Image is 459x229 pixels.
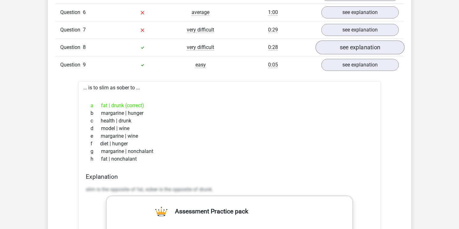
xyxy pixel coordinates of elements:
div: margarine | nonchalant [86,148,373,155]
span: b [91,109,101,117]
span: f [91,140,100,148]
a: see explanation [321,24,399,36]
span: 8 [83,44,86,50]
span: Question [60,26,83,34]
span: h [91,155,101,163]
span: 6 [83,9,86,15]
a: see explanation [316,41,404,55]
a: see explanation [321,6,399,18]
span: 1:00 [268,9,278,16]
div: margarine | hunger [86,109,373,117]
span: easy [195,62,206,68]
span: very difficult [187,27,214,33]
div: fat | drunk (correct) [86,102,373,109]
div: fat | nonchalant [86,155,373,163]
span: average [192,9,209,16]
div: health | drunk [86,117,373,125]
p: slim is the opposite of fat, sober is the opposite of drunk. [86,186,373,193]
a: see explanation [321,59,399,71]
span: Question [60,61,83,69]
div: diet | hunger [86,140,373,148]
span: 0:29 [268,27,278,33]
h4: Explanation [86,173,373,180]
span: 7 [83,27,86,33]
span: a [91,102,101,109]
span: d [91,125,101,132]
span: 0:28 [268,44,278,51]
div: margarine | wine [86,132,373,140]
span: 0:05 [268,62,278,68]
span: g [91,148,101,155]
span: very difficult [187,44,214,51]
span: Question [60,9,83,16]
span: c [91,117,101,125]
span: e [91,132,101,140]
span: Question [60,44,83,51]
span: 9 [83,62,86,68]
div: model | wine [86,125,373,132]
